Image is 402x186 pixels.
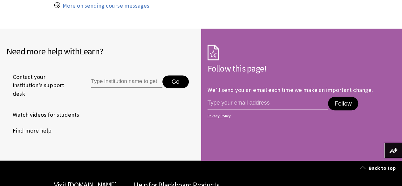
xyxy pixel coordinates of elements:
span: Contact your institution's support desk [6,73,77,98]
input: email address [208,97,328,110]
span: Learn [79,45,99,57]
h2: Need more help with ? [6,45,195,58]
a: Find more help [6,126,51,135]
a: Watch videos for students [6,110,79,120]
button: Go [162,75,189,88]
a: More on sending course messages [63,2,149,10]
a: Privacy Policy [208,114,394,118]
h2: Follow this page! [208,62,396,75]
button: Follow [328,97,358,111]
a: Back to top [356,162,402,174]
img: Subscription Icon [208,45,219,60]
p: We'll send you an email each time we make an important change. [208,86,373,93]
input: Type institution name to get support [91,75,162,88]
